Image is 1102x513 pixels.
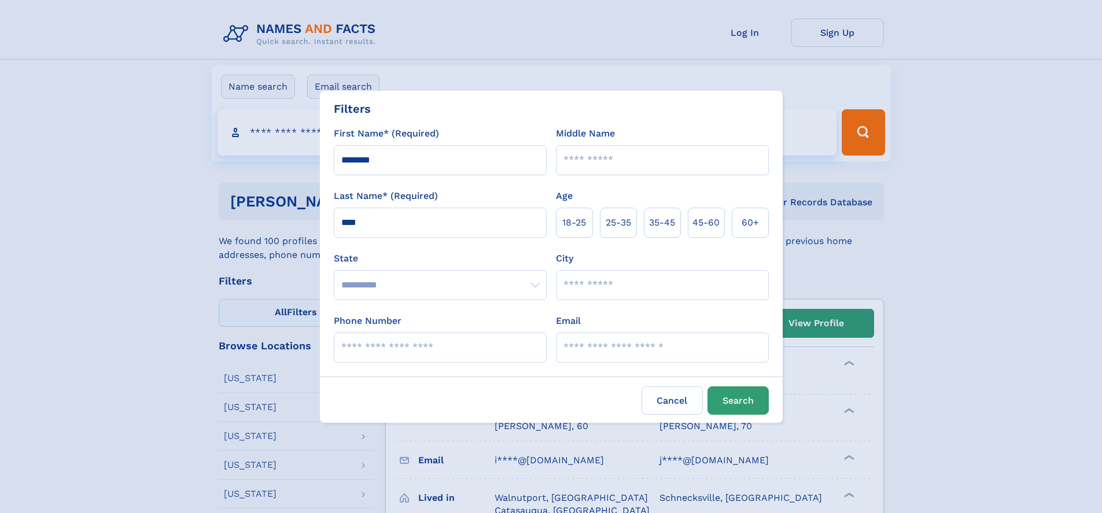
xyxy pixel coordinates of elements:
[642,386,703,415] label: Cancel
[556,127,615,141] label: Middle Name
[707,386,769,415] button: Search
[606,216,631,230] span: 25‑35
[556,314,581,328] label: Email
[556,252,573,265] label: City
[334,127,439,141] label: First Name* (Required)
[742,216,759,230] span: 60+
[649,216,675,230] span: 35‑45
[334,100,371,117] div: Filters
[334,252,547,265] label: State
[692,216,720,230] span: 45‑60
[562,216,586,230] span: 18‑25
[556,189,573,203] label: Age
[334,189,438,203] label: Last Name* (Required)
[334,314,401,328] label: Phone Number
